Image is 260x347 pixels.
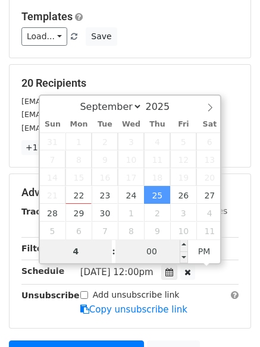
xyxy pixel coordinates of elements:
span: October 5, 2025 [40,222,66,239]
span: Sat [196,121,223,128]
small: [EMAIL_ADDRESS][DOMAIN_NAME] [21,124,154,133]
span: Click to toggle [188,239,221,263]
span: September 25, 2025 [144,186,170,204]
span: October 4, 2025 [196,204,223,222]
span: Sun [40,121,66,128]
span: September 18, 2025 [144,168,170,186]
strong: Schedule [21,266,64,276]
span: October 3, 2025 [170,204,196,222]
span: Tue [92,121,118,128]
span: August 31, 2025 [40,133,66,150]
span: September 28, 2025 [40,204,66,222]
input: Minute [115,239,188,263]
a: +17 more [21,140,71,155]
small: [EMAIL_ADDRESS][DOMAIN_NAME] [21,97,154,106]
span: September 21, 2025 [40,186,66,204]
span: September 17, 2025 [118,168,144,186]
span: October 6, 2025 [65,222,92,239]
span: September 13, 2025 [196,150,223,168]
span: September 2, 2025 [92,133,118,150]
span: September 23, 2025 [92,186,118,204]
span: October 11, 2025 [196,222,223,239]
span: October 2, 2025 [144,204,170,222]
button: Save [86,27,117,46]
span: September 9, 2025 [92,150,118,168]
strong: Filters [21,244,52,253]
span: Wed [118,121,144,128]
input: Year [142,101,185,112]
span: September 30, 2025 [92,204,118,222]
span: October 10, 2025 [170,222,196,239]
label: Add unsubscribe link [93,289,180,301]
span: Fri [170,121,196,128]
a: Load... [21,27,67,46]
span: September 29, 2025 [65,204,92,222]
span: September 10, 2025 [118,150,144,168]
input: Hour [40,239,112,263]
small: [EMAIL_ADDRESS] [21,110,90,119]
span: September 16, 2025 [92,168,118,186]
h5: Advanced [21,186,239,199]
span: September 1, 2025 [65,133,92,150]
span: September 5, 2025 [170,133,196,150]
span: October 7, 2025 [92,222,118,239]
span: September 6, 2025 [196,133,223,150]
span: September 14, 2025 [40,168,66,186]
strong: Tracking [21,207,61,216]
span: September 19, 2025 [170,168,196,186]
span: September 7, 2025 [40,150,66,168]
span: September 27, 2025 [196,186,223,204]
span: October 1, 2025 [118,204,144,222]
span: September 24, 2025 [118,186,144,204]
span: September 4, 2025 [144,133,170,150]
span: [DATE] 12:00pm [80,267,154,277]
span: October 8, 2025 [118,222,144,239]
span: September 3, 2025 [118,133,144,150]
a: Copy unsubscribe link [80,304,187,315]
span: October 9, 2025 [144,222,170,239]
iframe: Chat Widget [201,290,260,347]
span: Mon [65,121,92,128]
span: September 22, 2025 [65,186,92,204]
a: Templates [21,10,73,23]
span: : [112,239,115,263]
span: September 12, 2025 [170,150,196,168]
strong: Unsubscribe [21,291,80,300]
h5: 20 Recipients [21,77,239,90]
span: Thu [144,121,170,128]
span: September 15, 2025 [65,168,92,186]
span: September 8, 2025 [65,150,92,168]
span: September 20, 2025 [196,168,223,186]
span: September 11, 2025 [144,150,170,168]
span: September 26, 2025 [170,186,196,204]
